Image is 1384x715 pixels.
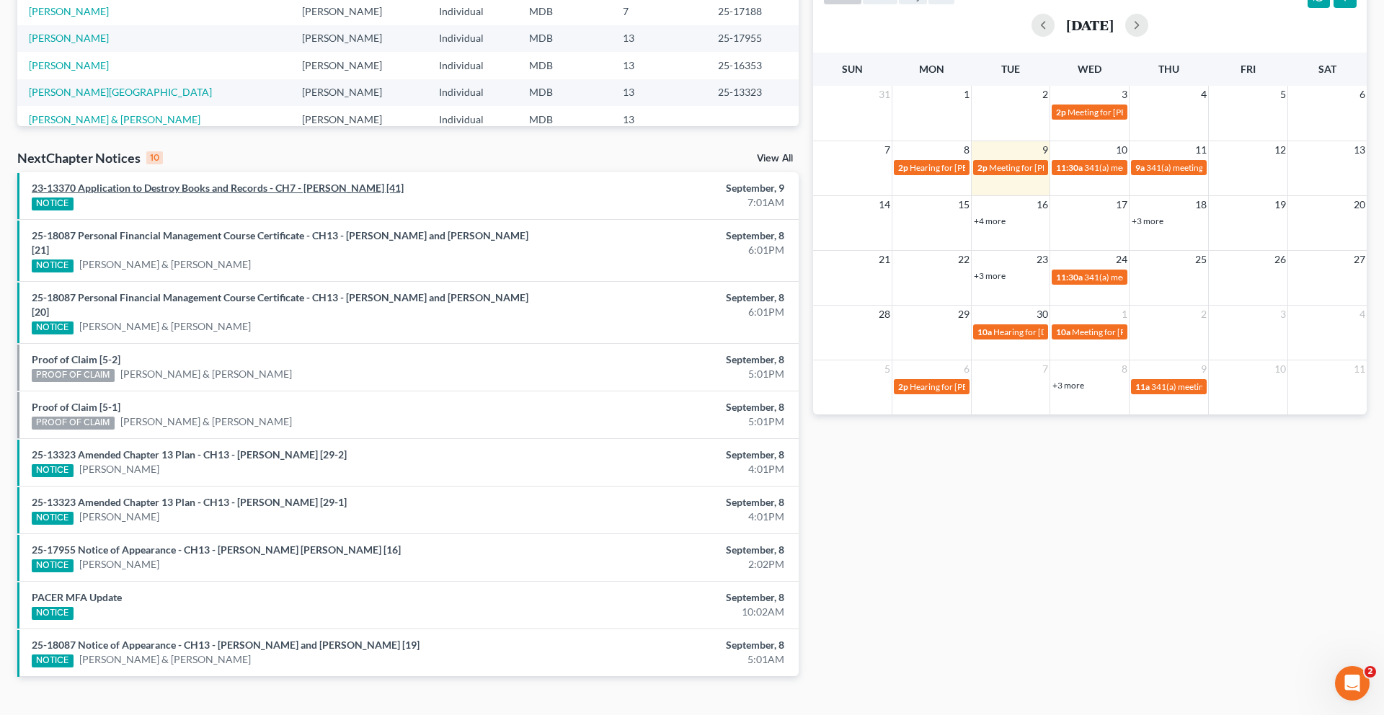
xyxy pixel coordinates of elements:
span: 1 [962,86,971,103]
span: Sat [1318,63,1336,75]
a: Proof of Claim [5-2] [32,353,120,365]
span: 23 [1035,251,1050,268]
td: Individual [427,25,518,52]
td: 13 [611,25,707,52]
span: 11a [1135,381,1150,392]
span: 11:30a [1056,162,1083,173]
td: 25-13323 [706,79,798,106]
iframe: Intercom live chat [1335,666,1370,701]
span: 6 [1358,86,1367,103]
a: 25-17955 Notice of Appearance - CH13 - [PERSON_NAME] [PERSON_NAME] [16] [32,543,401,556]
span: 6 [962,360,971,378]
div: PROOF OF CLAIM [32,417,115,430]
span: 5 [1279,86,1287,103]
div: September, 8 [543,400,784,414]
span: 2p [1056,107,1066,117]
div: September, 8 [543,352,784,367]
span: 341(a) meeting for [PERSON_NAME] [1151,381,1290,392]
a: +3 more [1132,216,1163,226]
span: 1 [1120,306,1129,323]
span: 2 [1041,86,1050,103]
a: 25-13323 Amended Chapter 13 Plan - CH13 - [PERSON_NAME] [29-2] [32,448,347,461]
span: 20 [1352,196,1367,213]
a: [PERSON_NAME] [29,32,109,44]
td: 13 [611,79,707,106]
span: Meeting for [PERSON_NAME] [1072,327,1185,337]
td: [PERSON_NAME] [290,79,427,106]
span: 11:30a [1056,272,1083,283]
span: 30 [1035,306,1050,323]
span: 16 [1035,196,1050,213]
span: 2 [1365,666,1376,678]
span: Meeting for [PERSON_NAME] [989,162,1102,173]
a: 25-18087 Notice of Appearance - CH13 - [PERSON_NAME] and [PERSON_NAME] [19] [32,639,420,651]
span: 2 [1199,306,1208,323]
a: +3 more [1052,380,1084,391]
span: 31 [877,86,892,103]
div: 4:01PM [543,510,784,524]
span: 341(a) meeting for [PERSON_NAME] [1084,272,1223,283]
span: 10 [1114,141,1129,159]
a: +4 more [974,216,1006,226]
td: [PERSON_NAME] [290,52,427,79]
div: NOTICE [32,197,74,210]
td: MDB [518,106,611,133]
span: 14 [877,196,892,213]
a: [PERSON_NAME] [79,557,159,572]
div: 4:01PM [543,462,784,476]
a: [PERSON_NAME] [79,462,159,476]
td: 25-17955 [706,25,798,52]
span: Hearing for [PERSON_NAME] [910,381,1022,392]
div: September, 8 [543,543,784,557]
span: 10 [1273,360,1287,378]
span: 29 [957,306,971,323]
div: 10 [146,151,163,164]
span: Hearing for [PERSON_NAME] [910,162,1022,173]
a: Proof of Claim [5-1] [32,401,120,413]
span: 26 [1273,251,1287,268]
a: [PERSON_NAME][GEOGRAPHIC_DATA] [29,86,212,98]
div: NOTICE [32,559,74,572]
td: [PERSON_NAME] [290,25,427,52]
div: 5:01PM [543,414,784,429]
span: 21 [877,251,892,268]
span: 4 [1358,306,1367,323]
div: NOTICE [32,321,74,334]
a: View All [757,154,793,164]
td: Individual [427,79,518,106]
div: 5:01AM [543,652,784,667]
span: 7 [1041,360,1050,378]
span: 10a [977,327,992,337]
span: 17 [1114,196,1129,213]
span: 5 [883,360,892,378]
span: 10a [1056,327,1070,337]
td: 25-16353 [706,52,798,79]
div: 10:02AM [543,605,784,619]
td: [PERSON_NAME] [290,106,427,133]
div: September, 9 [543,181,784,195]
span: 3 [1120,86,1129,103]
span: 7 [883,141,892,159]
div: September, 8 [543,495,784,510]
span: 22 [957,251,971,268]
div: September, 8 [543,590,784,605]
span: 24 [1114,251,1129,268]
div: NOTICE [32,654,74,667]
span: 9 [1041,141,1050,159]
a: 23-13370 Application to Destroy Books and Records - CH7 - [PERSON_NAME] [41] [32,182,404,194]
a: 25-18087 Personal Financial Management Course Certificate - CH13 - [PERSON_NAME] and [PERSON_NAME... [32,291,528,318]
span: 8 [1120,360,1129,378]
a: [PERSON_NAME] & [PERSON_NAME] [79,652,251,667]
div: NOTICE [32,607,74,620]
td: 13 [611,52,707,79]
a: [PERSON_NAME] [29,5,109,17]
div: 5:01PM [543,367,784,381]
span: Wed [1078,63,1101,75]
span: 8 [962,141,971,159]
a: 25-13323 Amended Chapter 13 Plan - CH13 - [PERSON_NAME] [29-1] [32,496,347,508]
h2: [DATE] [1066,17,1114,32]
span: Tue [1001,63,1020,75]
a: [PERSON_NAME] & [PERSON_NAME] [120,367,292,381]
div: September, 8 [543,290,784,305]
td: 13 [611,106,707,133]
